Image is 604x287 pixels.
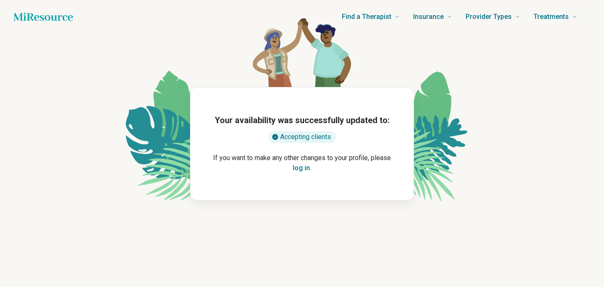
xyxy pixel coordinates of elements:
span: Treatments [534,11,569,23]
span: Insurance [413,11,444,23]
div: Accepting clients [268,131,336,143]
a: Home page [13,8,73,25]
span: Provider Types [466,11,512,23]
button: log in [293,163,310,173]
p: If you want to make any other changes to your profile, please . [204,153,400,173]
h1: Your availability was successfully updated to: [215,114,390,126]
span: Find a Therapist [342,11,391,23]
